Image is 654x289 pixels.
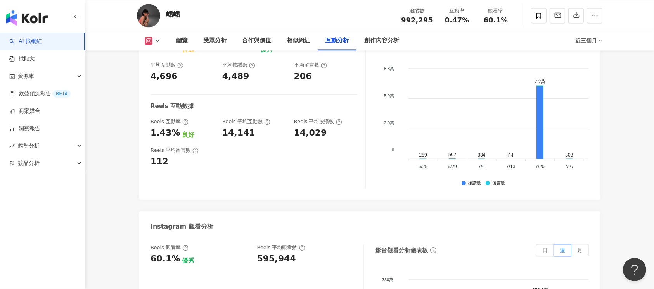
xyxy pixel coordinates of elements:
[151,222,213,231] div: Instagram 觀看分析
[9,143,15,149] span: rise
[9,90,71,98] a: 效益預測報告BETA
[442,7,472,15] div: 互動率
[151,156,168,168] div: 112
[382,277,393,282] tspan: 330萬
[287,36,310,45] div: 相似網紅
[429,246,438,255] span: info-circle
[166,9,180,19] div: 峮峮
[203,36,227,45] div: 受眾分析
[575,34,602,47] div: 近三個月
[151,244,189,251] div: Reels 觀看率
[151,118,189,125] div: Reels 互動率
[506,164,516,170] tspan: 7/13
[257,253,296,265] div: 595,944
[182,131,194,139] div: 良好
[542,247,548,253] span: 日
[151,147,199,154] div: Reels 平均留言數
[481,7,510,15] div: 觀看率
[6,10,48,26] img: logo
[384,66,394,71] tspan: 8.8萬
[325,36,349,45] div: 互動分析
[478,164,485,170] tspan: 7/6
[151,102,194,110] div: Reels 互動數據
[242,36,271,45] div: 合作與價值
[137,4,160,27] img: KOL Avatar
[294,71,312,83] div: 206
[151,62,183,69] div: 平均互動數
[9,55,35,63] a: 找貼文
[9,38,42,45] a: searchAI 找網紅
[222,127,255,139] div: 14,141
[492,181,505,186] div: 留言數
[222,62,255,69] div: 平均按讚數
[151,253,180,265] div: 60.1%
[222,118,270,125] div: Reels 平均互動數
[484,16,508,24] span: 60.1%
[182,256,194,265] div: 優秀
[151,71,178,83] div: 4,696
[419,164,428,170] tspan: 6/25
[18,67,34,85] span: 資源庫
[401,7,433,15] div: 追蹤數
[9,125,40,132] a: 洞察報告
[18,155,40,172] span: 競品分析
[445,16,469,24] span: 0.47%
[294,118,342,125] div: Reels 平均按讚數
[392,148,394,152] tspan: 0
[257,244,305,251] div: Reels 平均觀看數
[401,16,433,24] span: 992,295
[536,164,545,170] tspan: 7/20
[623,258,646,281] iframe: Help Scout Beacon - Open
[384,120,394,125] tspan: 2.9萬
[468,181,481,186] div: 按讚數
[294,62,327,69] div: 平均留言數
[364,36,399,45] div: 創作內容分析
[448,164,457,170] tspan: 6/29
[375,246,428,255] div: 影音觀看分析儀表板
[176,36,188,45] div: 總覽
[384,93,394,98] tspan: 5.9萬
[577,247,583,253] span: 月
[560,247,565,253] span: 週
[9,107,40,115] a: 商案媒合
[18,137,40,155] span: 趨勢分析
[222,71,249,83] div: 4,489
[565,164,574,170] tspan: 7/27
[294,127,327,139] div: 14,029
[151,127,180,139] div: 1.43%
